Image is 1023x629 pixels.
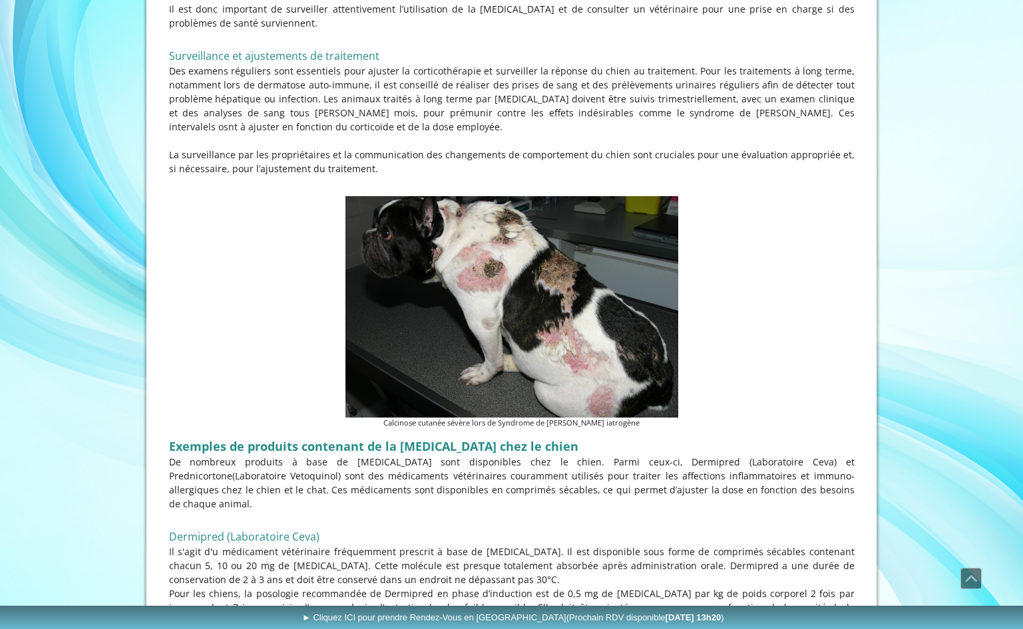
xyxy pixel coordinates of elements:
[169,529,319,544] span: Dermipred (Laboratoire Ceva)
[169,64,855,134] p: Des examens réguliers sont essentiels pour ajuster la corticothérapie et surveiller la réponse du...
[961,568,981,588] span: Défiler vers le haut
[345,418,678,429] figcaption: Calcinose cutanée sévère lors de Syndrome de [PERSON_NAME] iatrogène
[345,196,678,418] img: Calcinose cutanée sévère lors de Syndrome de Cushing iatrogène
[169,49,379,63] span: Surveillance et ajustements de traitement
[169,438,578,454] span: Exemples de produits contenant de la [MEDICAL_DATA] chez le chien
[302,612,724,622] span: ► Cliquez ICI pour prendre Rendez-Vous en [GEOGRAPHIC_DATA]
[960,568,982,589] a: Défiler vers le haut
[169,455,855,511] p: De nombreux produits à base de [MEDICAL_DATA] sont disponibles chez le chien. Parmi ceux-ci, Derm...
[169,148,855,176] p: La surveillance par les propriétaires et la communication des changements de comportement du chie...
[566,612,724,622] span: (Prochain RDV disponible )
[666,612,721,622] b: [DATE] 13h20
[169,2,855,30] p: Il est donc important de surveiller attentivement l’utilisation de la [MEDICAL_DATA] et de consul...
[169,545,855,586] p: Il s'agit d'u médicament vétérinaire fréquemment prescrit à base de [MEDICAL_DATA]. Il est dispon...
